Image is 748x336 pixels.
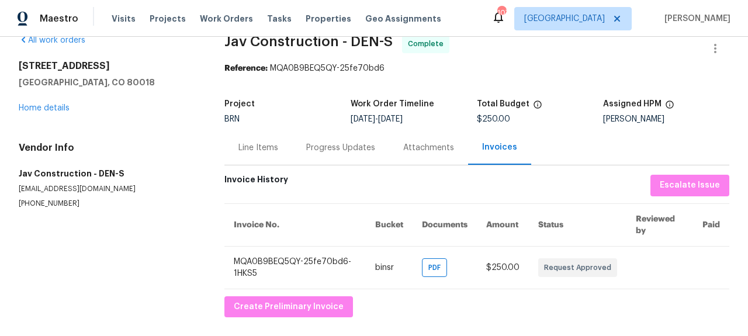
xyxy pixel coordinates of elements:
span: Geo Assignments [365,13,441,25]
b: Reference: [224,64,268,72]
span: Complete [408,38,448,50]
div: 107 [497,7,505,19]
span: Work Orders [200,13,253,25]
div: Attachments [403,142,454,154]
span: [GEOGRAPHIC_DATA] [524,13,605,25]
th: Invoice No. [224,203,366,246]
h2: [STREET_ADDRESS] [19,60,196,72]
div: Invoices [482,141,517,153]
th: Amount [477,203,529,246]
th: Bucket [366,203,413,246]
span: $250.00 [486,264,520,272]
th: Reviewed by [626,203,693,246]
div: Line Items [238,142,278,154]
th: Paid [693,203,729,246]
span: [PERSON_NAME] [660,13,730,25]
th: Documents [413,203,477,246]
button: Create Preliminary Invoice [224,296,353,318]
span: Properties [306,13,351,25]
h5: Work Order Timeline [351,100,434,108]
h5: Total Budget [477,100,529,108]
div: PDF [422,258,447,277]
span: - [351,115,403,123]
div: Progress Updates [306,142,375,154]
span: The total cost of line items that have been proposed by Opendoor. This sum includes line items th... [533,100,542,115]
span: Jav Construction - DEN-S [224,34,393,49]
span: Visits [112,13,136,25]
span: The hpm assigned to this work order. [665,100,674,115]
a: Home details [19,104,70,112]
div: [PERSON_NAME] [603,115,729,123]
span: $250.00 [477,115,510,123]
span: BRN [224,115,240,123]
h5: [GEOGRAPHIC_DATA], CO 80018 [19,77,196,88]
span: PDF [428,262,445,273]
p: [PHONE_NUMBER] [19,199,196,209]
p: [EMAIL_ADDRESS][DOMAIN_NAME] [19,184,196,194]
span: Escalate Issue [660,178,720,193]
h5: Jav Construction - DEN-S [19,168,196,179]
td: MQA0B9BEQ5QY-25fe70bd6-1HKS5 [224,246,366,289]
div: MQA0B9BEQ5QY-25fe70bd6 [224,63,729,74]
a: All work orders [19,36,85,44]
span: Maestro [40,13,78,25]
h5: Project [224,100,255,108]
span: Create Preliminary Invoice [234,300,344,314]
h4: Vendor Info [19,142,196,154]
span: Request Approved [544,262,616,273]
td: binsr [366,246,413,289]
span: [DATE] [351,115,375,123]
h6: Invoice History [224,175,288,190]
span: [DATE] [378,115,403,123]
button: Escalate Issue [650,175,729,196]
th: Status [529,203,626,246]
span: Tasks [267,15,292,23]
h5: Assigned HPM [603,100,662,108]
span: Projects [150,13,186,25]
